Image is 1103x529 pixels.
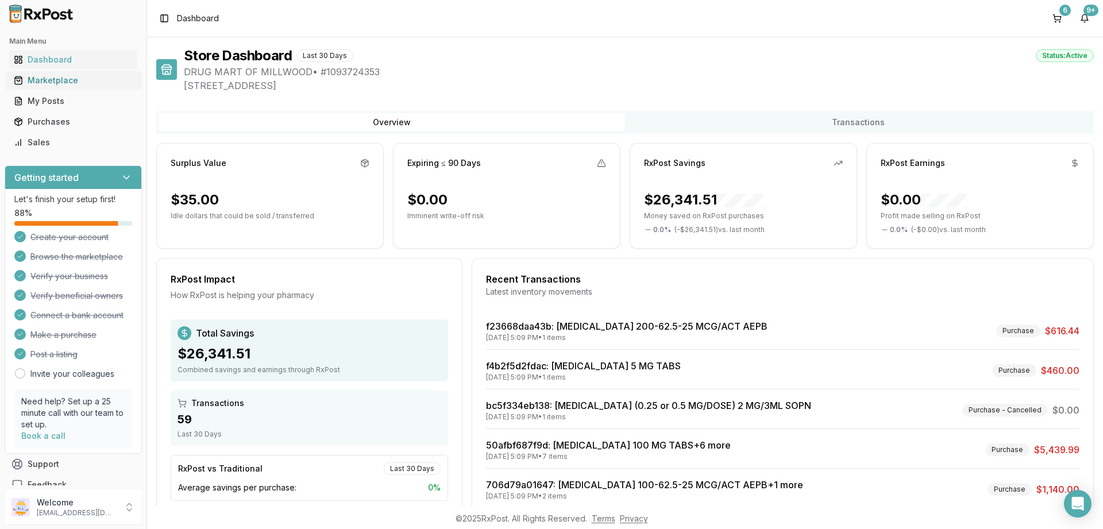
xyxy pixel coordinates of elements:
[28,479,67,491] span: Feedback
[30,368,114,380] a: Invite your colleagues
[5,51,142,69] button: Dashboard
[171,272,448,286] div: RxPost Impact
[171,157,226,169] div: Surplus Value
[9,37,137,46] h2: Main Menu
[1075,9,1094,28] button: 9+
[486,412,811,422] div: [DATE] 5:09 PM • 1 items
[486,360,681,372] a: f4b2f5d2fdac: [MEDICAL_DATA] 5 MG TABS
[5,454,142,474] button: Support
[486,479,803,491] a: 706d79a01647: [MEDICAL_DATA] 100-62.5-25 MCG/ACT AEPB+1 more
[184,65,1094,79] span: DRUG MART OF MILLWOOD • # 1093724353
[625,113,1092,132] button: Transactions
[428,482,441,493] span: 0 %
[988,483,1032,496] div: Purchase
[486,373,681,382] div: [DATE] 5:09 PM • 1 items
[5,474,142,495] button: Feedback
[644,191,763,209] div: $26,341.51
[992,364,1036,377] div: Purchase
[5,113,142,131] button: Purchases
[486,400,811,411] a: bc5f334eb138: [MEDICAL_DATA] (0.25 or 0.5 MG/DOSE) 2 MG/3ML SOPN
[184,47,292,65] h1: Store Dashboard
[9,132,137,153] a: Sales
[407,191,448,209] div: $0.00
[14,54,133,65] div: Dashboard
[620,513,648,523] a: Privacy
[14,171,79,184] h3: Getting started
[14,75,133,86] div: Marketplace
[486,439,731,451] a: 50afbf687f9d: [MEDICAL_DATA] 100 MG TABS+6 more
[653,225,671,234] span: 0.0 %
[37,497,117,508] p: Welcome
[9,111,137,132] a: Purchases
[407,211,606,221] p: Imminent write-off risk
[9,70,137,91] a: Marketplace
[890,225,908,234] span: 0.0 %
[911,225,986,234] span: ( - $0.00 ) vs. last month
[14,207,32,219] span: 88 %
[30,310,124,321] span: Connect a bank account
[5,92,142,110] button: My Posts
[14,137,133,148] div: Sales
[486,492,803,501] div: [DATE] 5:09 PM • 2 items
[881,211,1079,221] p: Profit made selling on RxPost
[486,452,731,461] div: [DATE] 5:09 PM • 7 items
[486,286,1079,298] div: Latest inventory movements
[486,272,1079,286] div: Recent Transactions
[178,345,441,363] div: $26,341.51
[171,289,448,301] div: How RxPost is helping your pharmacy
[985,443,1029,456] div: Purchase
[296,49,353,62] div: Last 30 Days
[30,231,109,243] span: Create your account
[1036,482,1079,496] span: $1,140.00
[171,191,219,209] div: $35.00
[184,79,1094,92] span: [STREET_ADDRESS]
[30,329,97,341] span: Make a purchase
[1064,490,1092,518] div: Open Intercom Messenger
[5,5,78,23] img: RxPost Logo
[1059,5,1071,16] div: 6
[178,365,441,374] div: Combined savings and earnings through RxPost
[881,191,967,209] div: $0.00
[196,326,254,340] span: Total Savings
[996,325,1040,337] div: Purchase
[178,463,263,474] div: RxPost vs Traditional
[9,49,137,70] a: Dashboard
[177,13,219,24] nav: breadcrumb
[37,508,117,518] p: [EMAIL_ADDRESS][DOMAIN_NAME]
[11,498,30,516] img: User avatar
[1048,9,1066,28] button: 6
[159,113,625,132] button: Overview
[177,13,219,24] span: Dashboard
[9,91,137,111] a: My Posts
[1083,5,1098,16] div: 9+
[14,95,133,107] div: My Posts
[178,411,441,427] div: 59
[1052,403,1079,417] span: $0.00
[14,116,133,128] div: Purchases
[5,133,142,152] button: Sales
[178,482,296,493] span: Average savings per purchase:
[644,211,843,221] p: Money saved on RxPost purchases
[384,462,441,475] div: Last 30 Days
[1034,443,1079,457] span: $5,439.99
[21,396,125,430] p: Need help? Set up a 25 minute call with our team to set up.
[486,333,768,342] div: [DATE] 5:09 PM • 1 items
[5,71,142,90] button: Marketplace
[30,271,108,282] span: Verify your business
[191,397,244,409] span: Transactions
[486,321,768,332] a: f23668daa43b: [MEDICAL_DATA] 200-62.5-25 MCG/ACT AEPB
[1036,49,1094,62] div: Status: Active
[674,225,765,234] span: ( - $26,341.51 ) vs. last month
[592,513,615,523] a: Terms
[881,157,945,169] div: RxPost Earnings
[407,157,481,169] div: Expiring ≤ 90 Days
[21,431,65,441] a: Book a call
[962,404,1048,416] div: Purchase - Cancelled
[30,251,123,262] span: Browse the marketplace
[14,194,132,205] p: Let's finish your setup first!
[178,430,441,439] div: Last 30 Days
[30,290,123,302] span: Verify beneficial owners
[1045,324,1079,338] span: $616.44
[30,349,78,360] span: Post a listing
